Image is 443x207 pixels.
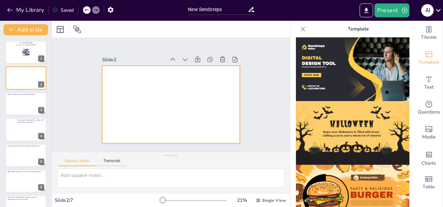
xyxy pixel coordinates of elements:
[6,66,46,89] div: 2
[421,4,434,17] div: A I
[5,4,47,16] button: My Library
[415,46,443,71] div: Add ready made slides
[6,41,46,64] div: 1
[8,42,44,44] p: Go to
[422,160,436,167] span: Charts
[360,3,373,17] button: Export to PowerPoint
[8,197,44,200] p: What are the specific follow-up actions you want organisations & Partners to take?
[415,170,443,195] div: Add a table
[374,3,409,17] button: Present
[418,108,440,116] span: Questions
[38,55,44,62] div: 1
[52,7,74,13] div: Saved
[55,24,66,35] div: Layout
[3,24,48,35] button: Add slide
[73,25,81,34] span: Position
[55,197,160,204] div: Slide 2 / 7
[418,58,440,66] span: Template
[38,133,44,139] div: 4
[23,42,33,44] strong: [DOMAIN_NAME]
[57,159,97,166] button: Speaker Notes
[421,34,437,41] span: Theme
[18,119,44,123] p: Did you get an opportunity to netwok with professionals/ Employers?
[423,183,435,191] span: Table
[6,118,46,141] div: 4
[415,96,443,120] div: Get real-time input from your audience
[8,145,44,147] p: Did you discover new career paths that interest you?
[188,4,247,15] input: Insert title
[415,21,443,46] div: Change the overall theme
[6,144,46,167] div: 5
[415,145,443,170] div: Add charts and graphs
[415,120,443,145] div: Add images, graphics, shapes or video
[6,92,46,115] div: 3
[119,92,138,155] div: Slide 2
[8,44,44,46] p: and login with code
[8,93,44,96] p: Which session did you find most informative?
[8,171,44,173] p: Which topics would you want to hear in future forums?
[38,107,44,113] div: 3
[6,170,46,192] div: 6
[296,101,409,165] img: thumb-13.png
[97,159,127,166] button: Transcript
[38,184,44,190] div: 6
[424,83,434,91] span: Text
[38,159,44,165] div: 5
[234,197,250,204] div: 21 %
[422,133,436,141] span: Media
[421,3,434,17] button: A I
[38,81,44,88] div: 2
[415,71,443,96] div: Add text boxes
[296,37,409,101] img: thumb-12.png
[308,21,408,37] p: Template
[262,198,286,203] span: Single View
